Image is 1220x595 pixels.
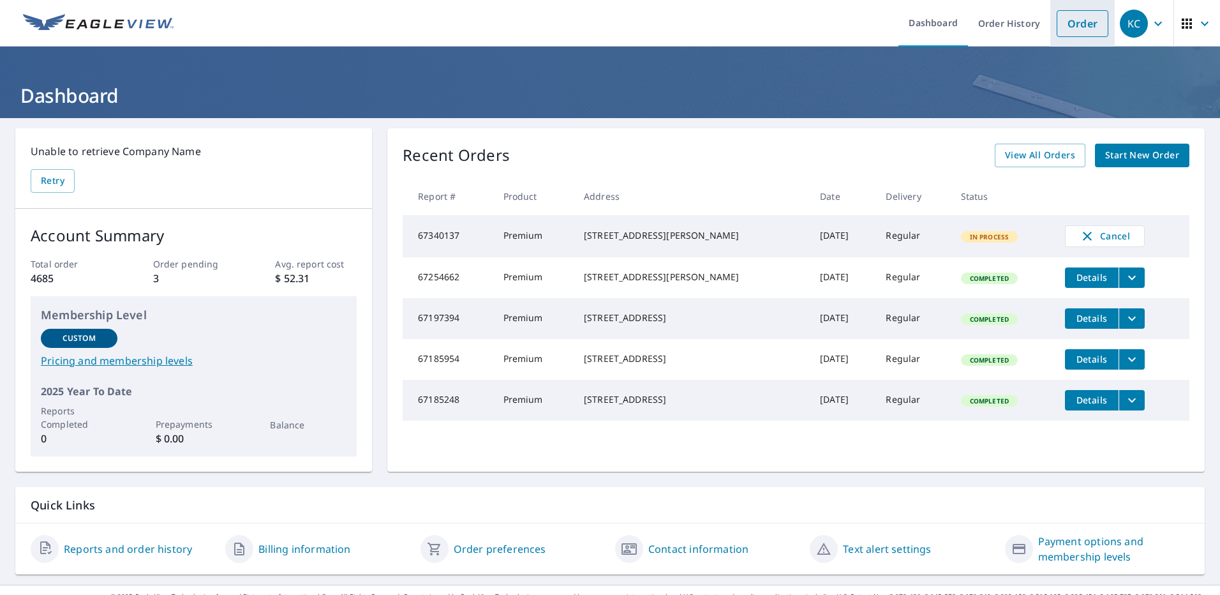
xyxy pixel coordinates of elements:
[41,306,346,324] p: Membership Level
[64,541,192,557] a: Reports and order history
[584,352,800,365] div: [STREET_ADDRESS]
[41,431,117,446] p: 0
[403,257,493,298] td: 67254662
[493,215,574,257] td: Premium
[403,380,493,421] td: 67185248
[454,541,546,557] a: Order preferences
[156,418,232,431] p: Prepayments
[1119,349,1145,370] button: filesDropdownBtn-67185954
[875,380,950,421] td: Regular
[493,298,574,339] td: Premium
[31,169,75,193] button: Retry
[1065,390,1119,410] button: detailsBtn-67185248
[584,312,800,324] div: [STREET_ADDRESS]
[584,393,800,406] div: [STREET_ADDRESS]
[270,418,346,432] p: Balance
[1119,308,1145,329] button: filesDropdownBtn-67197394
[584,229,800,242] div: [STREET_ADDRESS][PERSON_NAME]
[1005,147,1075,163] span: View All Orders
[403,215,493,257] td: 67340137
[810,380,875,421] td: [DATE]
[23,14,174,33] img: EV Logo
[1095,144,1189,167] a: Start New Order
[574,177,810,215] th: Address
[1119,267,1145,288] button: filesDropdownBtn-67254662
[275,257,357,271] p: Avg. report cost
[403,298,493,339] td: 67197394
[41,384,346,399] p: 2025 Year To Date
[810,215,875,257] td: [DATE]
[648,541,748,557] a: Contact information
[1038,534,1189,564] a: Payment options and membership levels
[875,298,950,339] td: Regular
[962,232,1017,241] span: In Process
[258,541,350,557] a: Billing information
[275,271,357,286] p: $ 52.31
[1073,394,1111,406] span: Details
[962,315,1016,324] span: Completed
[493,380,574,421] td: Premium
[41,353,346,368] a: Pricing and membership levels
[41,173,64,189] span: Retry
[15,82,1205,109] h1: Dashboard
[875,215,950,257] td: Regular
[403,144,510,167] p: Recent Orders
[995,144,1085,167] a: View All Orders
[493,177,574,215] th: Product
[41,404,117,431] p: Reports Completed
[31,257,112,271] p: Total order
[1073,353,1111,365] span: Details
[1119,390,1145,410] button: filesDropdownBtn-67185248
[810,257,875,298] td: [DATE]
[63,333,96,344] p: Custom
[153,257,235,271] p: Order pending
[962,356,1016,365] span: Completed
[31,224,357,247] p: Account Summary
[962,274,1016,283] span: Completed
[875,177,950,215] th: Delivery
[1065,349,1119,370] button: detailsBtn-67185954
[843,541,931,557] a: Text alert settings
[951,177,1055,215] th: Status
[1105,147,1179,163] span: Start New Order
[31,271,112,286] p: 4685
[403,177,493,215] th: Report #
[1120,10,1148,38] div: KC
[1073,271,1111,283] span: Details
[810,177,875,215] th: Date
[875,339,950,380] td: Regular
[810,339,875,380] td: [DATE]
[31,497,1189,513] p: Quick Links
[403,339,493,380] td: 67185954
[493,339,574,380] td: Premium
[1073,312,1111,324] span: Details
[156,431,232,446] p: $ 0.00
[493,257,574,298] td: Premium
[153,271,235,286] p: 3
[810,298,875,339] td: [DATE]
[584,271,800,283] div: [STREET_ADDRESS][PERSON_NAME]
[1057,10,1108,37] a: Order
[1065,267,1119,288] button: detailsBtn-67254662
[875,257,950,298] td: Regular
[1065,308,1119,329] button: detailsBtn-67197394
[962,396,1016,405] span: Completed
[31,144,357,159] p: Unable to retrieve Company Name
[1078,229,1131,244] span: Cancel
[1065,225,1145,247] button: Cancel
